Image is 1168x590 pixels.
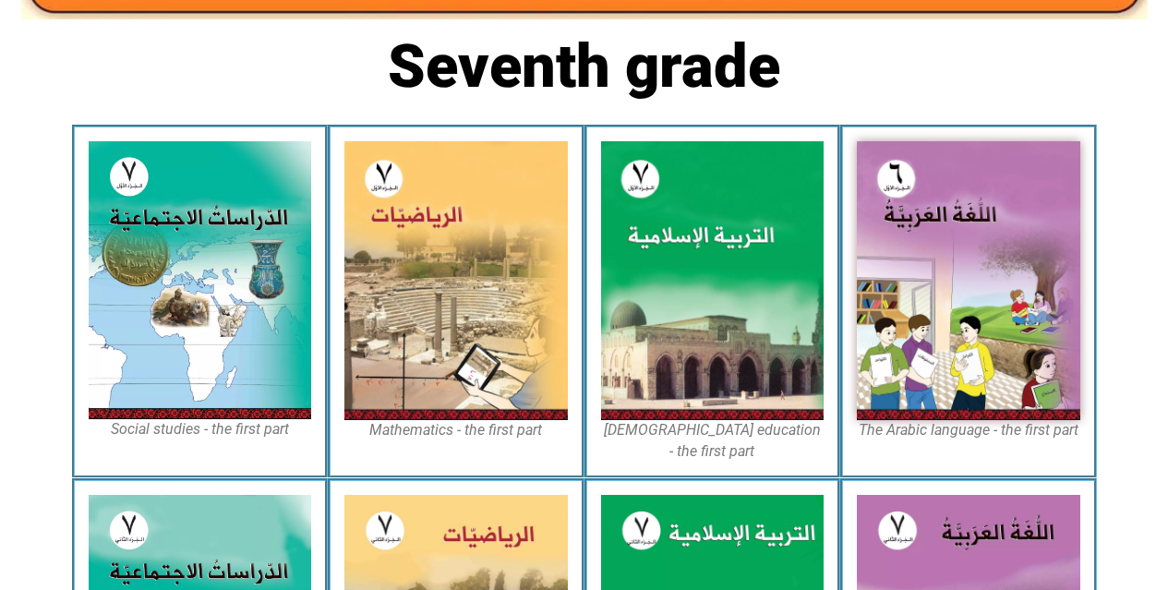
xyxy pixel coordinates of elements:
[111,420,289,438] font: Social studies - the first part
[859,421,1078,439] font: The Arabic language - the first part
[369,421,542,439] font: Mathematics - the first part
[388,31,780,102] font: Seventh grade
[857,141,1080,420] img: Arabic7A-Cover
[344,141,568,420] img: Math7A-Cover
[601,141,825,420] img: Islamic7A-Cover
[604,421,821,459] font: [DEMOGRAPHIC_DATA] education - the first part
